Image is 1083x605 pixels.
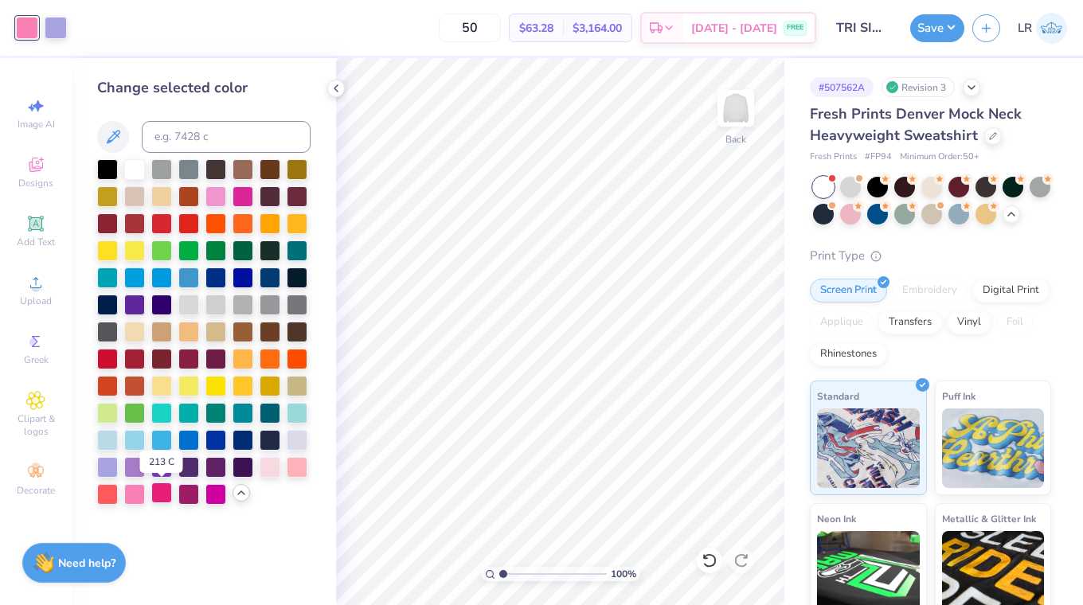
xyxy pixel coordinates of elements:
[947,310,991,334] div: Vinyl
[17,484,55,497] span: Decorate
[910,14,964,42] button: Save
[882,77,955,97] div: Revision 3
[810,279,887,302] div: Screen Print
[824,12,902,44] input: Untitled Design
[810,77,874,97] div: # 507562A
[97,77,311,99] div: Change selected color
[865,150,892,164] span: # FP94
[942,388,975,404] span: Puff Ink
[787,22,803,33] span: FREE
[8,412,64,438] span: Clipart & logos
[720,92,752,124] img: Back
[725,132,746,146] div: Back
[519,20,553,37] span: $63.28
[18,177,53,189] span: Designs
[817,388,859,404] span: Standard
[17,236,55,248] span: Add Text
[20,295,52,307] span: Upload
[1036,13,1067,44] img: Leah Reichert
[972,279,1050,302] div: Digital Print
[611,567,636,581] span: 100 %
[810,104,1022,145] span: Fresh Prints Denver Mock Neck Heavyweight Sweatshirt
[810,247,1051,265] div: Print Type
[996,310,1034,334] div: Foil
[810,310,874,334] div: Applique
[1018,13,1067,44] a: LR
[810,150,857,164] span: Fresh Prints
[942,510,1036,527] span: Metallic & Glitter Ink
[58,556,115,571] strong: Need help?
[18,118,55,131] span: Image AI
[810,342,887,366] div: Rhinestones
[573,20,622,37] span: $3,164.00
[691,20,777,37] span: [DATE] - [DATE]
[817,510,856,527] span: Neon Ink
[140,451,183,473] div: 213 C
[439,14,501,42] input: – –
[892,279,968,302] div: Embroidery
[900,150,979,164] span: Minimum Order: 50 +
[878,310,942,334] div: Transfers
[942,408,1045,488] img: Puff Ink
[1018,19,1032,37] span: LR
[817,408,920,488] img: Standard
[24,353,49,366] span: Greek
[142,121,311,153] input: e.g. 7428 c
